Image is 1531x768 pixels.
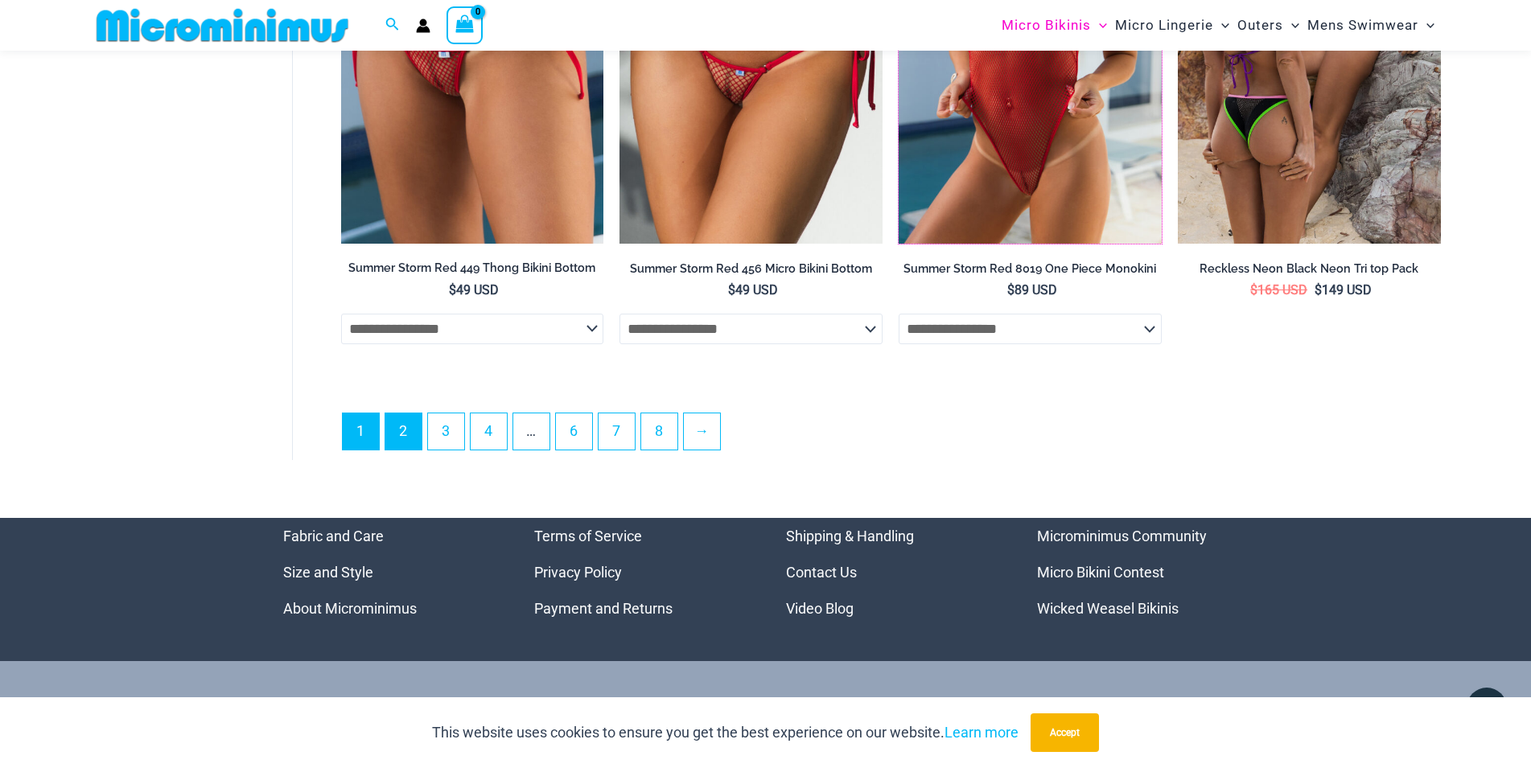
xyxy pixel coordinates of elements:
[619,261,883,277] h2: Summer Storm Red 456 Micro Bikini Bottom
[998,5,1111,46] a: Micro BikinisMenu ToggleMenu Toggle
[1111,5,1233,46] a: Micro LingerieMenu ToggleMenu Toggle
[1007,282,1057,298] bdi: 89 USD
[385,15,400,35] a: Search icon link
[1091,5,1107,46] span: Menu Toggle
[1307,5,1418,46] span: Mens Swimwear
[283,564,373,581] a: Size and Style
[1418,5,1434,46] span: Menu Toggle
[341,413,1441,459] nav: Product Pagination
[283,518,495,626] nav: Menu
[283,600,417,617] a: About Microminimus
[385,413,422,450] a: Page 2
[471,413,507,450] a: Page 4
[899,261,1162,277] h2: Summer Storm Red 8019 One Piece Monokini
[1213,5,1229,46] span: Menu Toggle
[449,282,499,298] bdi: 49 USD
[728,282,778,298] bdi: 49 USD
[432,721,1019,745] p: This website uses cookies to ensure you get the best experience on our website.
[1037,528,1207,544] a: Microminimus Community
[1237,5,1283,46] span: Outers
[341,261,604,281] a: Summer Storm Red 449 Thong Bikini Bottom
[90,7,355,43] img: MM SHOP LOGO FLAT
[1007,282,1014,298] span: $
[1250,282,1257,298] span: $
[513,413,549,450] span: …
[534,518,746,626] aside: Footer Widget 2
[1031,713,1099,752] button: Accept
[556,413,592,450] a: Page 6
[728,282,735,298] span: $
[1037,518,1249,626] aside: Footer Widget 4
[1037,600,1179,617] a: Wicked Weasel Bikinis
[641,413,677,450] a: Page 8
[283,528,384,544] a: Fabric and Care
[619,261,883,282] a: Summer Storm Red 456 Micro Bikini Bottom
[786,600,854,617] a: Video Blog
[428,413,464,450] a: Page 3
[1002,5,1091,46] span: Micro Bikinis
[899,261,1162,282] a: Summer Storm Red 8019 One Piece Monokini
[447,6,484,43] a: View Shopping Cart, empty
[945,724,1019,741] a: Learn more
[684,413,720,450] a: →
[1250,282,1307,298] bdi: 165 USD
[1315,282,1372,298] bdi: 149 USD
[449,282,456,298] span: $
[786,518,998,626] aside: Footer Widget 3
[1178,261,1441,282] a: Reckless Neon Black Neon Tri top Pack
[786,528,914,544] a: Shipping & Handling
[1037,564,1164,581] a: Micro Bikini Contest
[786,564,857,581] a: Contact Us
[534,600,673,617] a: Payment and Returns
[1233,5,1303,46] a: OutersMenu ToggleMenu Toggle
[1178,261,1441,277] h2: Reckless Neon Black Neon Tri top Pack
[1315,282,1322,298] span: $
[534,564,622,581] a: Privacy Policy
[1115,5,1213,46] span: Micro Lingerie
[599,413,635,450] a: Page 7
[416,18,430,33] a: Account icon link
[995,2,1442,48] nav: Site Navigation
[534,518,746,626] nav: Menu
[343,413,379,450] span: Page 1
[341,261,604,276] h2: Summer Storm Red 449 Thong Bikini Bottom
[534,528,642,544] a: Terms of Service
[786,518,998,626] nav: Menu
[283,518,495,626] aside: Footer Widget 1
[1037,518,1249,626] nav: Menu
[1303,5,1438,46] a: Mens SwimwearMenu ToggleMenu Toggle
[1283,5,1299,46] span: Menu Toggle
